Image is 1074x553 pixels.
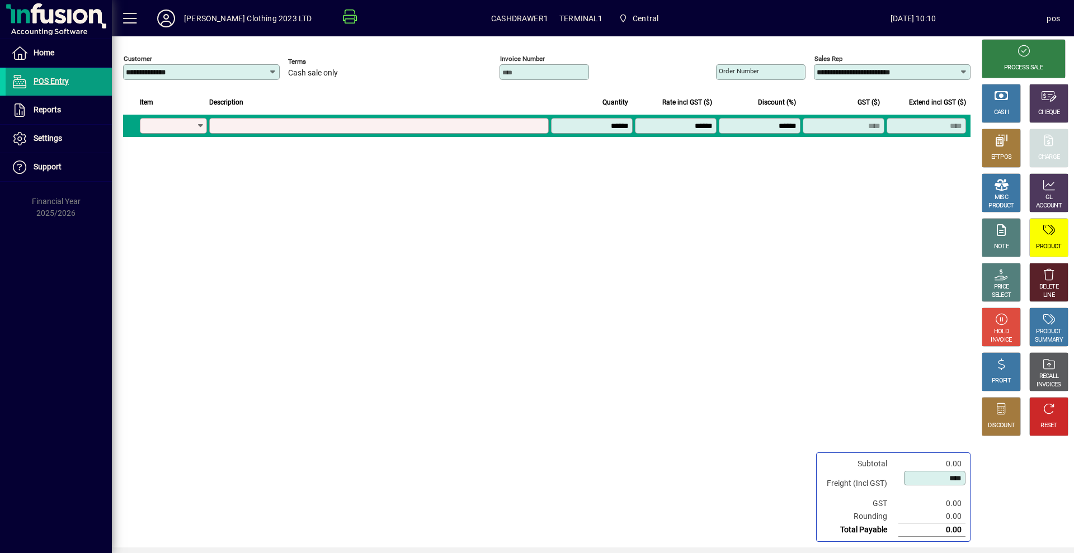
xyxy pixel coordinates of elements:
[909,96,966,108] span: Extend incl GST ($)
[1040,422,1057,430] div: RESET
[898,497,965,510] td: 0.00
[858,96,880,108] span: GST ($)
[821,510,898,523] td: Rounding
[6,39,112,67] a: Home
[559,10,603,27] span: TERMINAL1
[719,67,759,75] mat-label: Order number
[148,8,184,29] button: Profile
[992,377,1011,385] div: PROFIT
[1047,10,1060,27] div: pos
[1037,381,1061,389] div: INVOICES
[898,457,965,470] td: 0.00
[994,243,1009,251] div: NOTE
[1043,291,1054,300] div: LINE
[34,105,61,114] span: Reports
[821,523,898,537] td: Total Payable
[821,470,898,497] td: Freight (Incl GST)
[821,497,898,510] td: GST
[1036,243,1061,251] div: PRODUCT
[288,69,338,78] span: Cash sale only
[124,55,152,63] mat-label: Customer
[184,10,312,27] div: [PERSON_NAME] Clothing 2023 LTD
[288,58,355,65] span: Terms
[991,336,1011,344] div: INVOICE
[34,48,54,57] span: Home
[994,108,1009,117] div: CASH
[898,510,965,523] td: 0.00
[6,153,112,181] a: Support
[140,96,153,108] span: Item
[500,55,545,63] mat-label: Invoice number
[491,10,548,27] span: CASHDRAWER1
[988,202,1014,210] div: PRODUCT
[633,10,658,27] span: Central
[1039,372,1059,381] div: RECALL
[34,134,62,143] span: Settings
[995,193,1008,202] div: MISC
[758,96,796,108] span: Discount (%)
[34,77,69,86] span: POS Entry
[1038,153,1060,162] div: CHARGE
[1045,193,1053,202] div: GL
[209,96,243,108] span: Description
[34,162,62,171] span: Support
[1039,283,1058,291] div: DELETE
[991,153,1012,162] div: EFTPOS
[602,96,628,108] span: Quantity
[662,96,712,108] span: Rate incl GST ($)
[6,96,112,124] a: Reports
[898,523,965,537] td: 0.00
[1035,336,1063,344] div: SUMMARY
[992,291,1011,300] div: SELECT
[988,422,1015,430] div: DISCOUNT
[1036,202,1062,210] div: ACCOUNT
[780,10,1047,27] span: [DATE] 10:10
[994,328,1009,336] div: HOLD
[1038,108,1059,117] div: CHEQUE
[821,457,898,470] td: Subtotal
[1036,328,1061,336] div: PRODUCT
[6,125,112,153] a: Settings
[814,55,842,63] mat-label: Sales rep
[614,8,663,29] span: Central
[994,283,1009,291] div: PRICE
[1004,64,1043,72] div: PROCESS SALE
